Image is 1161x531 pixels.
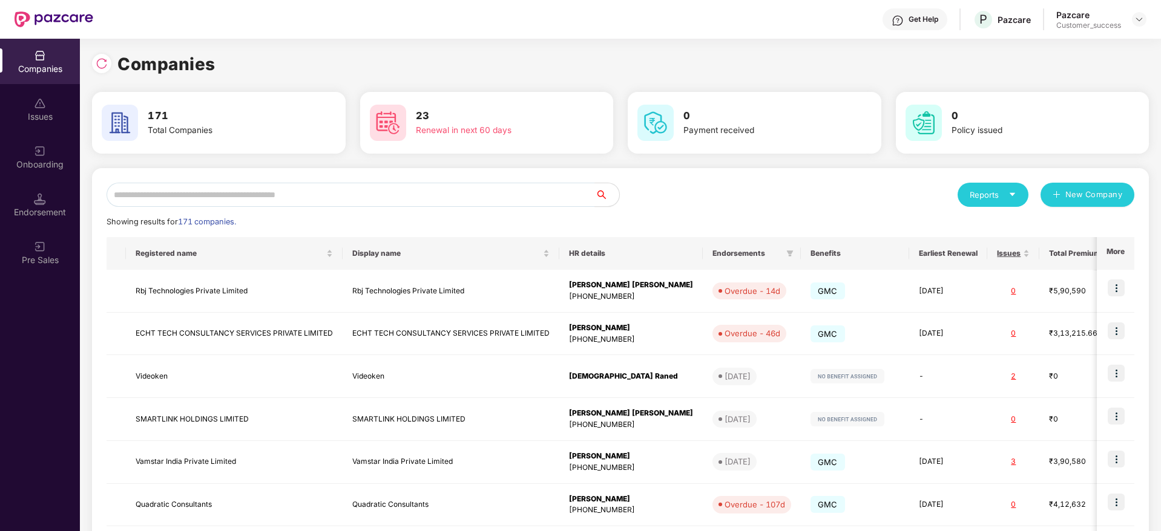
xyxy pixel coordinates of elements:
[725,455,751,467] div: [DATE]
[569,494,693,505] div: [PERSON_NAME]
[569,451,693,462] div: [PERSON_NAME]
[811,412,884,426] img: svg+xml;base64,PHN2ZyB4bWxucz0iaHR0cDovL3d3dy53My5vcmcvMjAwMC9zdmciIHdpZHRoPSIxMjIiIGhlaWdodD0iMj...
[148,124,300,137] div: Total Companies
[569,291,693,302] div: [PHONE_NUMBER]
[1065,189,1123,201] span: New Company
[1053,191,1061,200] span: plus
[952,108,1104,124] h3: 0
[725,327,780,339] div: Overdue - 46d
[1049,371,1110,382] div: ₹0
[559,237,703,270] th: HR details
[909,270,987,313] td: [DATE]
[811,369,884,383] img: svg+xml;base64,PHN2ZyB4bWxucz0iaHR0cDovL3d3dy53My5vcmcvMjAwMC9zdmciIHdpZHRoPSIxMjIiIGhlaWdodD0iMj...
[1008,191,1016,198] span: caret-down
[997,371,1030,382] div: 2
[126,355,343,398] td: Videoken
[997,414,1030,425] div: 0
[712,249,781,258] span: Endorsements
[126,441,343,484] td: Vamstar India Private Limited
[1108,279,1125,296] img: icon
[909,355,987,398] td: -
[34,241,46,253] img: svg+xml;base64,PHN2ZyB3aWR0aD0iMjAiIGhlaWdodD0iMjAiIHZpZXdCb3g9IjAgMCAyMCAyMCIgZmlsbD0ibm9uZSIgeG...
[784,246,796,261] span: filter
[15,11,93,27] img: New Pazcare Logo
[352,249,541,258] span: Display name
[786,250,794,257] span: filter
[343,237,559,270] th: Display name
[725,498,785,510] div: Overdue - 107d
[987,237,1039,270] th: Issues
[569,504,693,516] div: [PHONE_NUMBER]
[906,105,942,141] img: svg+xml;base64,PHN2ZyB4bWxucz0iaHR0cDovL3d3dy53My5vcmcvMjAwMC9zdmciIHdpZHRoPSI2MCIgaGVpZ2h0PSI2MC...
[569,462,693,474] div: [PHONE_NUMBER]
[909,237,987,270] th: Earliest Renewal
[811,282,845,299] span: GMC
[811,496,845,513] span: GMC
[811,454,845,471] span: GMC
[594,183,620,207] button: search
[370,105,406,141] img: svg+xml;base64,PHN2ZyB4bWxucz0iaHR0cDovL3d3dy53My5vcmcvMjAwMC9zdmciIHdpZHRoPSI2MCIgaGVpZ2h0PSI2MC...
[343,441,559,484] td: Vamstar India Private Limited
[970,189,1016,201] div: Reports
[126,313,343,356] td: ECHT TECH CONSULTANCY SERVICES PRIVATE LIMITED
[343,313,559,356] td: ECHT TECH CONSULTANCY SERVICES PRIVATE LIMITED
[569,419,693,431] div: [PHONE_NUMBER]
[416,124,568,137] div: Renewal in next 60 days
[909,313,987,356] td: [DATE]
[148,108,300,124] h3: 171
[126,484,343,527] td: Quadratic Consultants
[126,237,343,270] th: Registered name
[801,237,909,270] th: Benefits
[569,408,693,419] div: [PERSON_NAME] [PERSON_NAME]
[34,193,46,205] img: svg+xml;base64,PHN2ZyB3aWR0aD0iMTQuNSIgaGVpZ2h0PSIxNC41IiB2aWV3Qm94PSIwIDAgMTYgMTYiIGZpbGw9Im5vbm...
[34,145,46,157] img: svg+xml;base64,PHN2ZyB3aWR0aD0iMjAiIGhlaWdodD0iMjAiIHZpZXdCb3g9IjAgMCAyMCAyMCIgZmlsbD0ibm9uZSIgeG...
[1049,456,1110,467] div: ₹3,90,580
[683,124,836,137] div: Payment received
[569,334,693,345] div: [PHONE_NUMBER]
[343,355,559,398] td: Videoken
[1056,21,1121,30] div: Customer_success
[343,398,559,441] td: SMARTLINK HOLDINGS LIMITED
[178,217,236,226] span: 171 companies.
[1049,414,1110,425] div: ₹0
[1049,499,1110,510] div: ₹4,12,632
[637,105,674,141] img: svg+xml;base64,PHN2ZyB4bWxucz0iaHR0cDovL3d3dy53My5vcmcvMjAwMC9zdmciIHdpZHRoPSI2MCIgaGVpZ2h0PSI2MC...
[997,328,1030,339] div: 0
[1108,322,1125,339] img: icon
[1097,237,1134,270] th: More
[96,57,108,70] img: svg+xml;base64,PHN2ZyBpZD0iUmVsb2FkLTMyeDMyIiB4bWxucz0iaHR0cDovL3d3dy53My5vcmcvMjAwMC9zdmciIHdpZH...
[725,413,751,425] div: [DATE]
[569,279,693,291] div: [PERSON_NAME] [PERSON_NAME]
[1049,285,1110,297] div: ₹5,90,590
[1049,249,1100,258] span: Total Premium
[725,370,751,382] div: [DATE]
[1049,328,1110,339] div: ₹3,13,215.66
[952,124,1104,137] div: Policy issued
[725,285,780,297] div: Overdue - 14d
[909,484,987,527] td: [DATE]
[1056,9,1121,21] div: Pazcare
[1039,237,1119,270] th: Total Premium
[811,325,845,342] span: GMC
[892,15,904,27] img: svg+xml;base64,PHN2ZyBpZD0iSGVscC0zMngzMiIgeG1sbnM9Imh0dHA6Ly93d3cudzMub3JnLzIwMDAvc3ZnIiB3aWR0aD...
[909,15,938,24] div: Get Help
[909,398,987,441] td: -
[909,441,987,484] td: [DATE]
[997,499,1030,510] div: 0
[343,484,559,527] td: Quadratic Consultants
[997,249,1021,258] span: Issues
[1134,15,1144,24] img: svg+xml;base64,PHN2ZyBpZD0iRHJvcGRvd24tMzJ4MzIiIHhtbG5zPSJodHRwOi8vd3d3LnczLm9yZy8yMDAwL3N2ZyIgd2...
[107,217,236,226] span: Showing results for
[34,97,46,109] img: svg+xml;base64,PHN2ZyBpZD0iSXNzdWVzX2Rpc2FibGVkIiB4bWxucz0iaHR0cDovL3d3dy53My5vcmcvMjAwMC9zdmciIH...
[1108,365,1125,382] img: icon
[416,108,568,124] h3: 23
[1108,451,1125,467] img: icon
[998,14,1031,25] div: Pazcare
[569,322,693,334] div: [PERSON_NAME]
[997,456,1030,467] div: 3
[117,51,215,77] h1: Companies
[343,270,559,313] td: Rbj Technologies Private Limited
[1108,494,1125,510] img: icon
[126,398,343,441] td: SMARTLINK HOLDINGS LIMITED
[997,285,1030,297] div: 0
